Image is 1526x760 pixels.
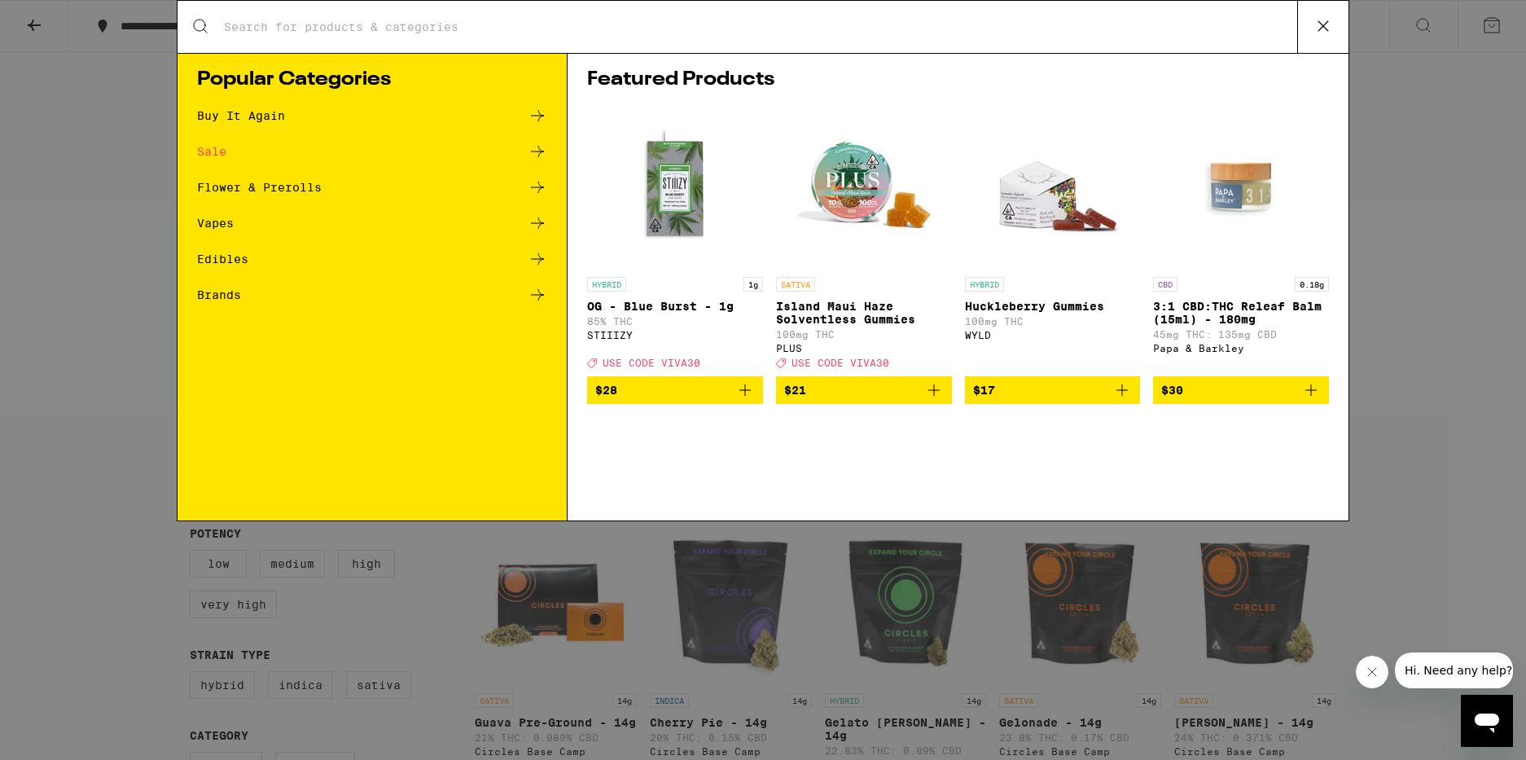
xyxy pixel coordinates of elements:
p: 85% THC [587,316,763,327]
span: $21 [784,384,806,397]
a: Open page for OG - Blue Burst - 1g from STIIIZY [587,106,763,376]
p: CBD [1153,277,1177,292]
iframe: Message from company [1395,652,1513,688]
a: Open page for Huckleberry Gummies from WYLD [965,106,1141,376]
a: Brands [197,285,547,305]
p: 45mg THC: 135mg CBD [1153,329,1329,340]
a: Open page for 3:1 CBD:THC Releaf Balm (15ml) - 180mg from Papa & Barkley [1153,106,1329,376]
span: $28 [595,384,617,397]
p: 100mg THC [965,316,1141,327]
div: WYLD [965,330,1141,340]
p: HYBRID [587,277,626,292]
input: Search for products & categories [223,20,1297,34]
div: Edibles [197,253,248,265]
div: Flower & Prerolls [197,182,322,193]
p: SATIVA [776,277,815,292]
p: 3:1 CBD:THC Releaf Balm (15ml) - 180mg [1153,300,1329,326]
p: 1g [743,277,763,292]
p: 0.18g [1295,277,1329,292]
a: Open page for Island Maui Haze Solventless Gummies from PLUS [776,106,952,376]
h1: Featured Products [587,70,1329,90]
a: Flower & Prerolls [197,178,547,197]
button: Add to bag [776,376,952,404]
div: Vapes [197,217,234,229]
iframe: Close message [1356,656,1388,688]
iframe: Button to launch messaging window [1461,695,1513,747]
button: Add to bag [1153,376,1329,404]
div: STIIIZY [587,330,763,340]
div: Brands [197,289,241,301]
a: Vapes [197,213,547,233]
p: Island Maui Haze Solventless Gummies [776,300,952,326]
p: HYBRID [965,277,1004,292]
span: USE CODE VIVA30 [603,358,700,368]
a: Sale [197,142,547,161]
p: OG - Blue Burst - 1g [587,300,763,313]
h1: Popular Categories [197,70,547,90]
img: STIIIZY - OG - Blue Burst - 1g [594,106,756,269]
img: Papa & Barkley - 3:1 CBD:THC Releaf Balm (15ml) - 180mg [1160,106,1322,269]
a: Buy It Again [197,106,547,125]
span: USE CODE VIVA30 [792,358,889,368]
img: WYLD - Huckleberry Gummies [971,106,1134,269]
button: Add to bag [965,376,1141,404]
button: Add to bag [587,376,763,404]
p: 100mg THC [776,329,952,340]
div: Papa & Barkley [1153,343,1329,354]
a: Edibles [197,249,547,269]
div: Sale [197,146,226,157]
img: PLUS - Island Maui Haze Solventless Gummies [783,106,945,269]
span: $30 [1161,384,1183,397]
div: PLUS [776,343,952,354]
div: Buy It Again [197,110,285,121]
p: Huckleberry Gummies [965,300,1141,313]
span: $17 [973,384,995,397]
